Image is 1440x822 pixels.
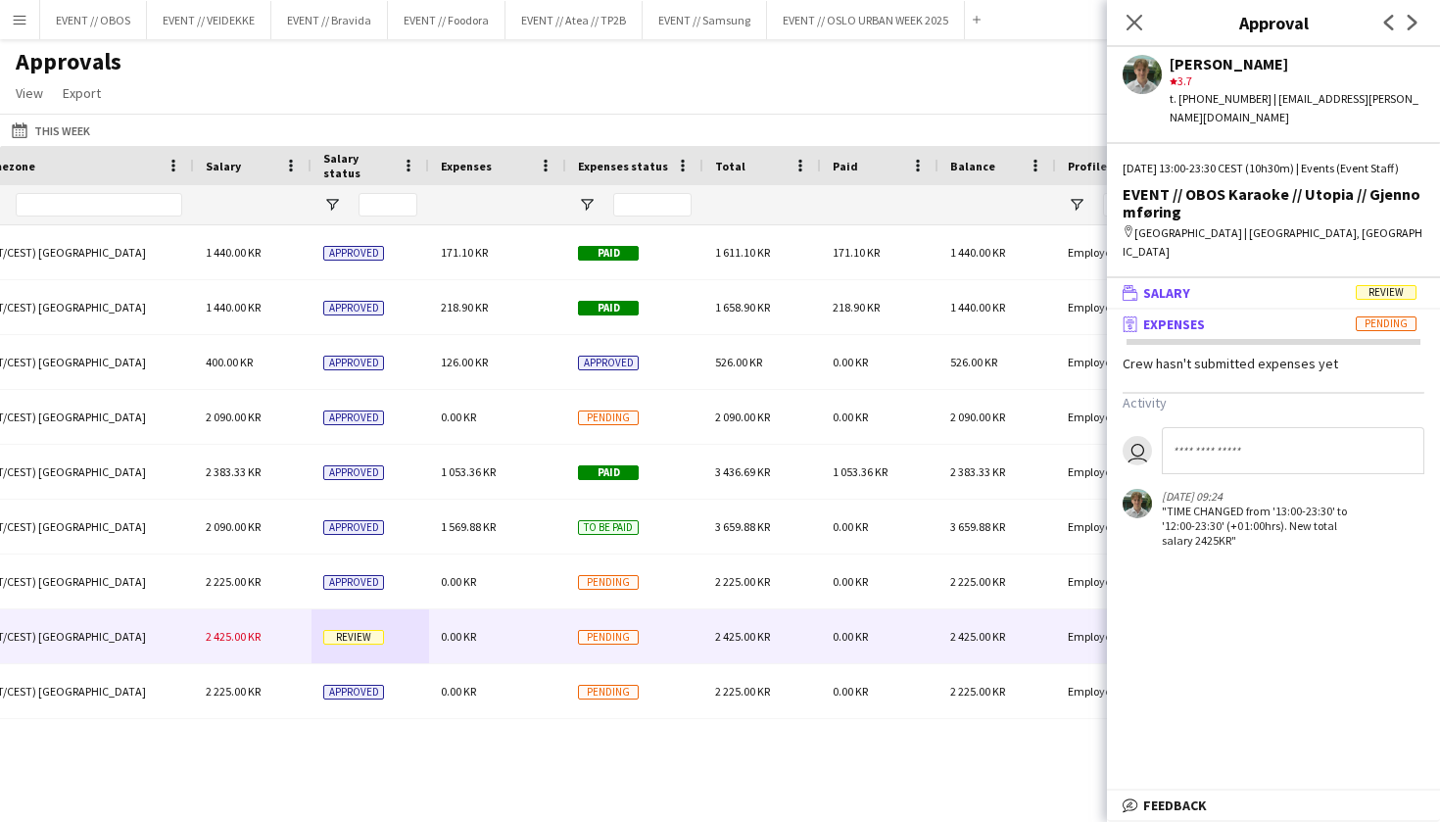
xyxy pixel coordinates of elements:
[833,245,880,260] span: 171.10 KR
[833,629,868,644] span: 0.00 KR
[206,629,261,644] span: 2 425.00 KR
[1107,310,1440,339] mat-expansion-panel-header: ExpensesPending
[1123,224,1424,260] div: [GEOGRAPHIC_DATA] | [GEOGRAPHIC_DATA], [GEOGRAPHIC_DATA]
[1123,160,1424,177] div: [DATE] 13:00-23:30 CEST (10h30m) | Events (Event Staff)
[950,629,1005,644] span: 2 425.00 KR
[950,159,995,173] span: Balance
[578,575,639,590] span: Pending
[323,465,384,480] span: Approved
[55,80,109,106] a: Export
[715,519,770,534] span: 3 659.88 KR
[1068,410,1145,424] span: Employed Crew
[833,684,868,699] span: 0.00 KR
[950,464,1005,479] span: 2 383.33 KR
[1107,10,1440,35] h3: Approval
[715,684,770,699] span: 2 225.00 KR
[1107,791,1440,820] mat-expansion-panel-header: Feedback
[950,410,1005,424] span: 2 090.00 KR
[578,356,639,370] span: Approved
[206,410,261,424] span: 2 090.00 KR
[1068,300,1145,314] span: Employed Crew
[578,159,668,173] span: Expenses status
[1068,196,1085,214] button: Open Filter Menu
[1068,519,1145,534] span: Employed Crew
[578,630,639,645] span: Pending
[323,575,384,590] span: Approved
[578,301,639,315] span: Paid
[715,300,770,314] span: 1 658.90 KR
[950,355,997,369] span: 526.00 KR
[715,574,770,589] span: 2 225.00 KR
[715,629,770,644] span: 2 425.00 KR
[63,84,101,102] span: Export
[441,574,476,589] span: 0.00 KR
[833,464,888,479] span: 1 053.36 KR
[715,355,762,369] span: 526.00 KR
[1103,193,1181,217] input: Profile Filter Input
[147,1,271,39] button: EVENT // VEIDEKKE
[578,465,639,480] span: Paid
[206,300,261,314] span: 1 440.00 KR
[767,1,965,39] button: EVENT // OSLO URBAN WEEK 2025
[578,411,639,425] span: Pending
[1068,629,1145,644] span: Employed Crew
[950,574,1005,589] span: 2 225.00 KR
[833,410,868,424] span: 0.00 KR
[441,245,488,260] span: 171.10 KR
[206,159,241,173] span: Salary
[206,355,253,369] span: 400.00 KR
[323,196,341,214] button: Open Filter Menu
[8,119,94,142] button: This Week
[1170,90,1424,125] div: t. [PHONE_NUMBER] | [EMAIL_ADDRESS][PERSON_NAME][DOMAIN_NAME]
[323,356,384,370] span: Approved
[643,1,767,39] button: EVENT // Samsung
[715,464,770,479] span: 3 436.69 KR
[1107,339,1440,573] div: ExpensesPending
[1068,464,1145,479] span: Employed Crew
[441,519,496,534] span: 1 569.88 KR
[578,196,596,214] button: Open Filter Menu
[833,159,858,173] span: Paid
[1356,285,1416,300] span: Review
[323,685,384,700] span: Approved
[441,629,476,644] span: 0.00 KR
[16,193,182,217] input: Timezone Filter Input
[1356,316,1416,331] span: Pending
[441,684,476,699] span: 0.00 KR
[715,410,770,424] span: 2 090.00 KR
[1162,489,1364,504] div: [DATE] 09:24
[206,464,261,479] span: 2 383.33 KR
[1068,159,1107,173] span: Profile
[1170,73,1424,90] div: 3.7
[578,685,639,700] span: Pending
[950,245,1005,260] span: 1 440.00 KR
[441,410,476,424] span: 0.00 KR
[1068,574,1145,589] span: Employed Crew
[441,300,488,314] span: 218.90 KR
[833,355,868,369] span: 0.00 KR
[1123,394,1424,411] h3: Activity
[388,1,505,39] button: EVENT // Foodora
[1068,684,1145,699] span: Employed Crew
[40,1,147,39] button: EVENT // OBOS
[323,301,384,315] span: Approved
[323,520,384,535] span: Approved
[441,159,492,173] span: Expenses
[950,519,1005,534] span: 3 659.88 KR
[323,630,384,645] span: Review
[578,520,639,535] span: To be paid
[206,245,261,260] span: 1 440.00 KR
[833,519,868,534] span: 0.00 KR
[1143,284,1190,302] span: Salary
[206,574,261,589] span: 2 225.00 KR
[1170,55,1424,73] div: [PERSON_NAME]
[206,519,261,534] span: 2 090.00 KR
[1143,797,1207,814] span: Feedback
[8,80,51,106] a: View
[1123,489,1152,518] app-user-avatar: Oscar Markey
[323,246,384,261] span: Approved
[1107,355,1440,372] div: Crew hasn't submitted expenses yet
[833,574,868,589] span: 0.00 KR
[206,684,261,699] span: 2 225.00 KR
[441,355,488,369] span: 126.00 KR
